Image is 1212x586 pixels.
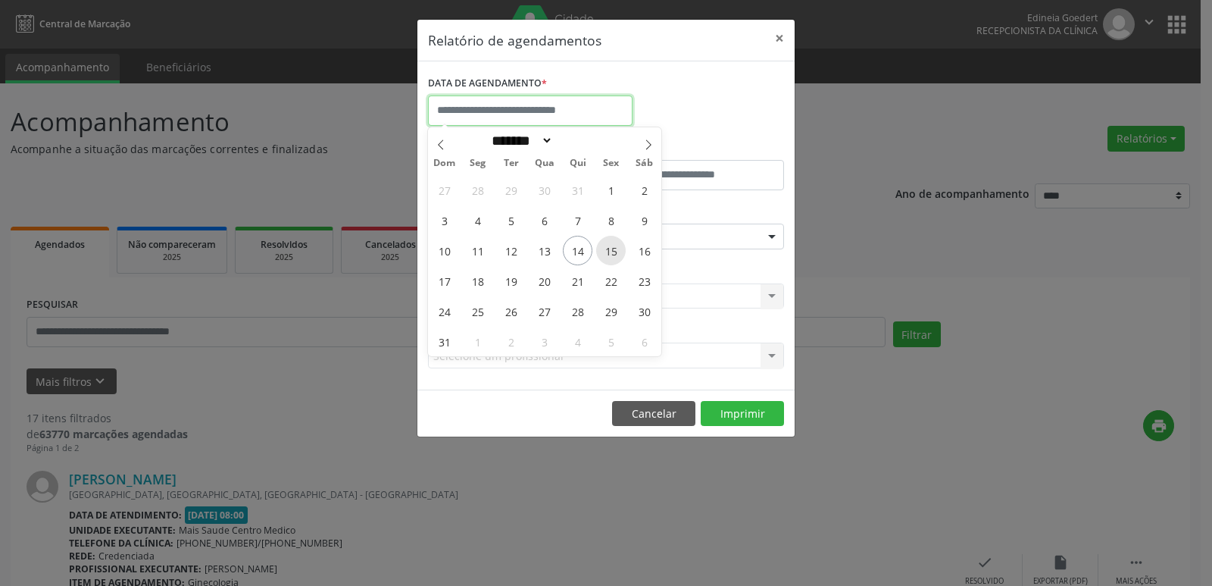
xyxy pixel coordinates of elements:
[553,133,603,149] input: Year
[430,327,459,356] span: Agosto 31, 2025
[628,158,661,168] span: Sáb
[463,266,492,296] span: Agosto 18, 2025
[463,327,492,356] span: Setembro 1, 2025
[561,158,595,168] span: Qui
[428,158,461,168] span: Dom
[629,175,659,205] span: Agosto 2, 2025
[529,296,559,326] span: Agosto 27, 2025
[563,175,592,205] span: Julho 31, 2025
[596,327,626,356] span: Setembro 5, 2025
[529,266,559,296] span: Agosto 20, 2025
[463,296,492,326] span: Agosto 25, 2025
[629,327,659,356] span: Setembro 6, 2025
[463,175,492,205] span: Julho 28, 2025
[610,136,784,160] label: ATÉ
[596,205,626,235] span: Agosto 8, 2025
[496,175,526,205] span: Julho 29, 2025
[629,296,659,326] span: Agosto 30, 2025
[486,133,553,149] select: Month
[563,327,592,356] span: Setembro 4, 2025
[496,296,526,326] span: Agosto 26, 2025
[430,296,459,326] span: Agosto 24, 2025
[495,158,528,168] span: Ter
[596,266,626,296] span: Agosto 22, 2025
[529,175,559,205] span: Julho 30, 2025
[596,296,626,326] span: Agosto 29, 2025
[528,158,561,168] span: Qua
[612,401,695,427] button: Cancelar
[764,20,795,57] button: Close
[463,236,492,265] span: Agosto 11, 2025
[629,236,659,265] span: Agosto 16, 2025
[529,205,559,235] span: Agosto 6, 2025
[461,158,495,168] span: Seg
[430,266,459,296] span: Agosto 17, 2025
[596,236,626,265] span: Agosto 15, 2025
[563,236,592,265] span: Agosto 14, 2025
[529,327,559,356] span: Setembro 3, 2025
[496,236,526,265] span: Agosto 12, 2025
[496,327,526,356] span: Setembro 2, 2025
[430,205,459,235] span: Agosto 3, 2025
[563,266,592,296] span: Agosto 21, 2025
[701,401,784,427] button: Imprimir
[428,72,547,96] label: DATA DE AGENDAMENTO
[529,236,559,265] span: Agosto 13, 2025
[430,175,459,205] span: Julho 27, 2025
[563,205,592,235] span: Agosto 7, 2025
[496,266,526,296] span: Agosto 19, 2025
[463,205,492,235] span: Agosto 4, 2025
[428,30,601,50] h5: Relatório de agendamentos
[629,205,659,235] span: Agosto 9, 2025
[596,175,626,205] span: Agosto 1, 2025
[563,296,592,326] span: Agosto 28, 2025
[595,158,628,168] span: Sex
[496,205,526,235] span: Agosto 5, 2025
[629,266,659,296] span: Agosto 23, 2025
[430,236,459,265] span: Agosto 10, 2025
